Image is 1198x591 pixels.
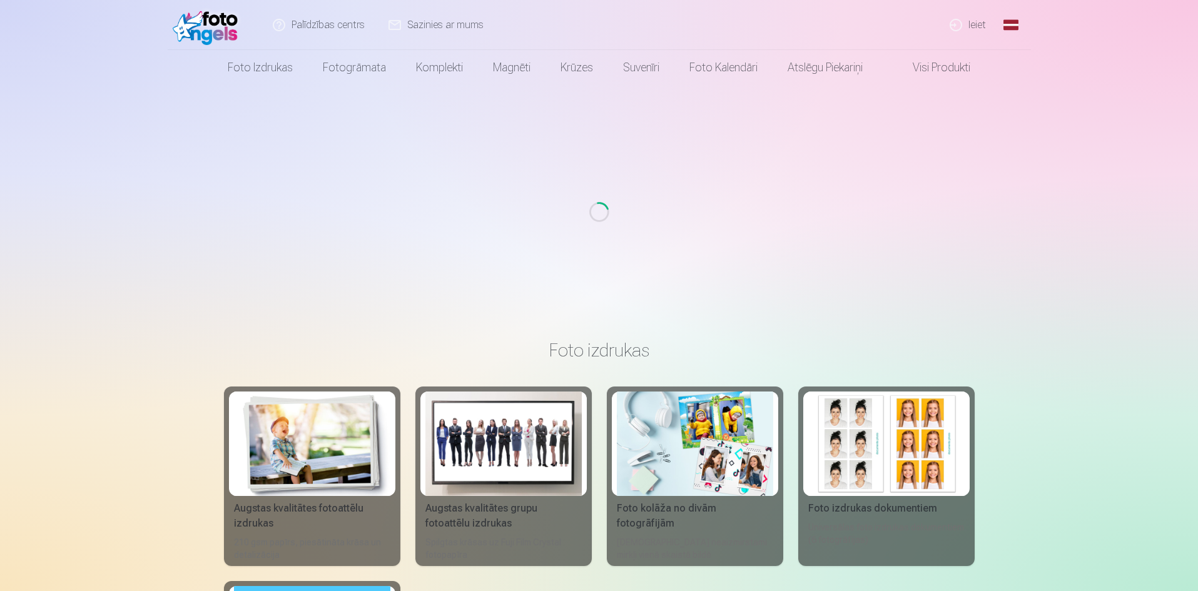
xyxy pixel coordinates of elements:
[229,501,395,531] div: Augstas kvalitātes fotoattēlu izdrukas
[420,501,587,531] div: Augstas kvalitātes grupu fotoattēlu izdrukas
[173,5,245,45] img: /fa1
[878,50,985,85] a: Visi produkti
[425,391,582,496] img: Augstas kvalitātes grupu fotoattēlu izdrukas
[808,391,965,496] img: Foto izdrukas dokumentiem
[617,391,773,496] img: Foto kolāža no divām fotogrāfijām
[546,50,608,85] a: Krūzes
[607,386,783,566] a: Foto kolāža no divām fotogrāfijāmFoto kolāža no divām fotogrāfijām[DEMOGRAPHIC_DATA] neaizmirstam...
[803,521,970,561] div: Universālas foto izdrukas dokumentiem (6 fotogrāfijas)
[478,50,546,85] a: Magnēti
[803,501,970,516] div: Foto izdrukas dokumentiem
[401,50,478,85] a: Komplekti
[415,386,592,566] a: Augstas kvalitātes grupu fotoattēlu izdrukasAugstas kvalitātes grupu fotoattēlu izdrukasSpilgtas ...
[612,501,778,531] div: Foto kolāža no divām fotogrāfijām
[224,386,400,566] a: Augstas kvalitātes fotoattēlu izdrukasAugstas kvalitātes fotoattēlu izdrukas210 gsm papīrs, piesā...
[773,50,878,85] a: Atslēgu piekariņi
[420,536,587,561] div: Spilgtas krāsas uz Fuji Film Crystal fotopapīra
[229,536,395,561] div: 210 gsm papīrs, piesātināta krāsa un detalizācija
[674,50,773,85] a: Foto kalendāri
[308,50,401,85] a: Fotogrāmata
[234,391,390,496] img: Augstas kvalitātes fotoattēlu izdrukas
[612,536,778,561] div: [DEMOGRAPHIC_DATA] neaizmirstami mirkļi vienā skaistā bildē
[608,50,674,85] a: Suvenīri
[213,50,308,85] a: Foto izdrukas
[798,386,975,566] a: Foto izdrukas dokumentiemFoto izdrukas dokumentiemUniversālas foto izdrukas dokumentiem (6 fotogr...
[234,339,965,361] h3: Foto izdrukas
